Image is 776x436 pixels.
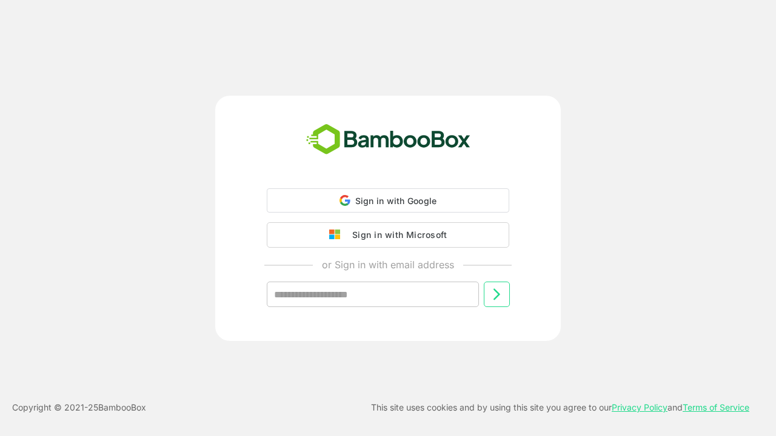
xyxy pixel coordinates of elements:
a: Privacy Policy [612,402,667,412]
p: or Sign in with email address [322,257,454,272]
p: This site uses cookies and by using this site you agree to our and [371,400,749,415]
a: Terms of Service [683,402,749,412]
img: bamboobox [299,120,477,160]
p: Copyright © 2021- 25 BambooBox [12,400,146,415]
span: Sign in with Google [355,196,437,206]
div: Sign in with Google [267,188,509,213]
div: Sign in with Microsoft [346,227,447,243]
img: google [329,230,346,240]
button: Sign in with Microsoft [267,222,509,248]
